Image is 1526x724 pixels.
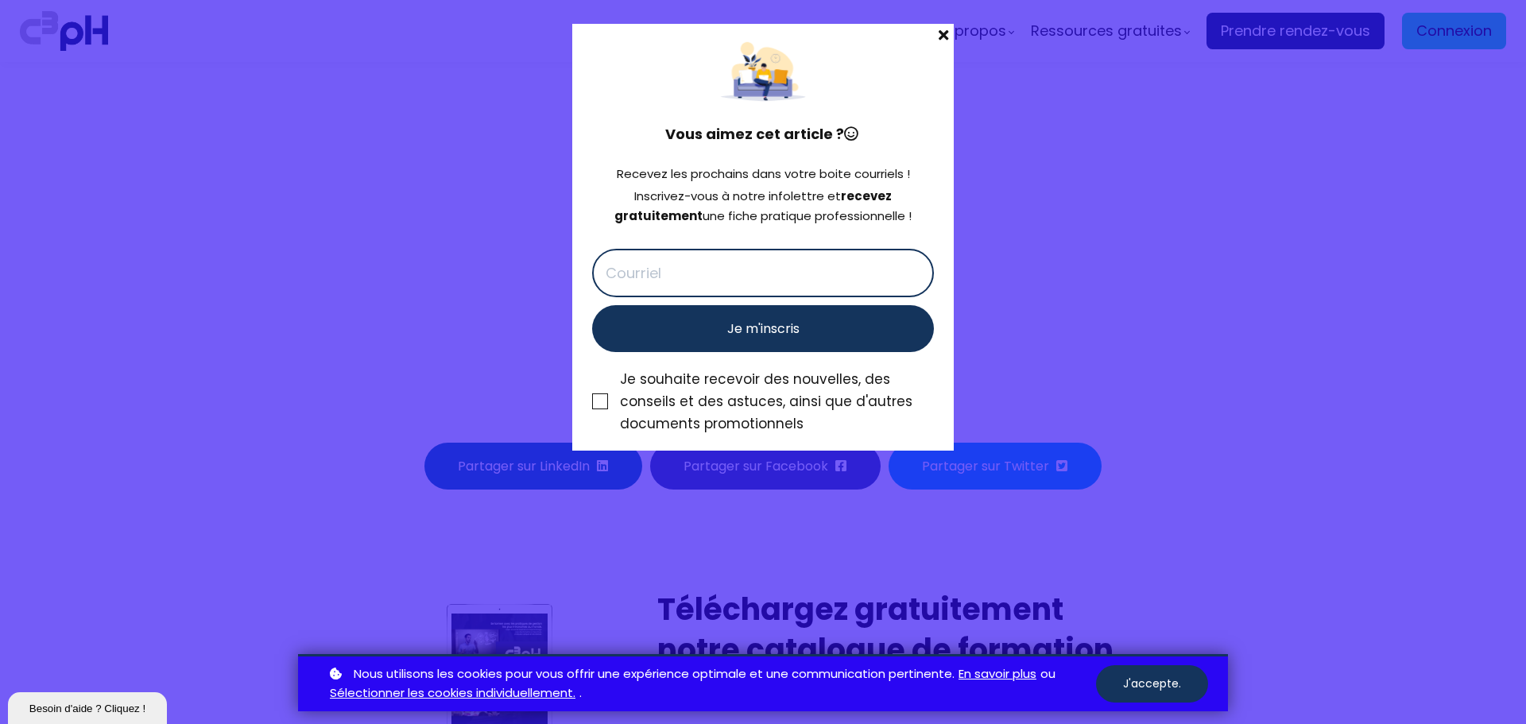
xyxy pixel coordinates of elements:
[8,689,170,724] iframe: chat widget
[592,123,934,145] h4: Vous aimez cet article ?
[1096,665,1208,703] button: J'accepte.
[592,187,934,226] div: Inscrivez-vous à notre infolettre et une fiche pratique professionnelle !
[959,664,1036,684] a: En savoir plus
[592,305,934,352] button: Je m'inscris
[326,664,1096,704] p: ou .
[354,664,955,684] span: Nous utilisons les cookies pour vous offrir une expérience optimale et une communication pertinente.
[841,188,892,204] strong: recevez
[330,683,575,703] a: Sélectionner les cookies individuellement.
[620,368,934,435] div: Je souhaite recevoir des nouvelles, des conseils et des astuces, ainsi que d'autres documents pro...
[592,165,934,184] div: Recevez les prochains dans votre boite courriels !
[592,249,934,297] input: Courriel
[727,319,800,339] span: Je m'inscris
[614,207,703,224] strong: gratuitement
